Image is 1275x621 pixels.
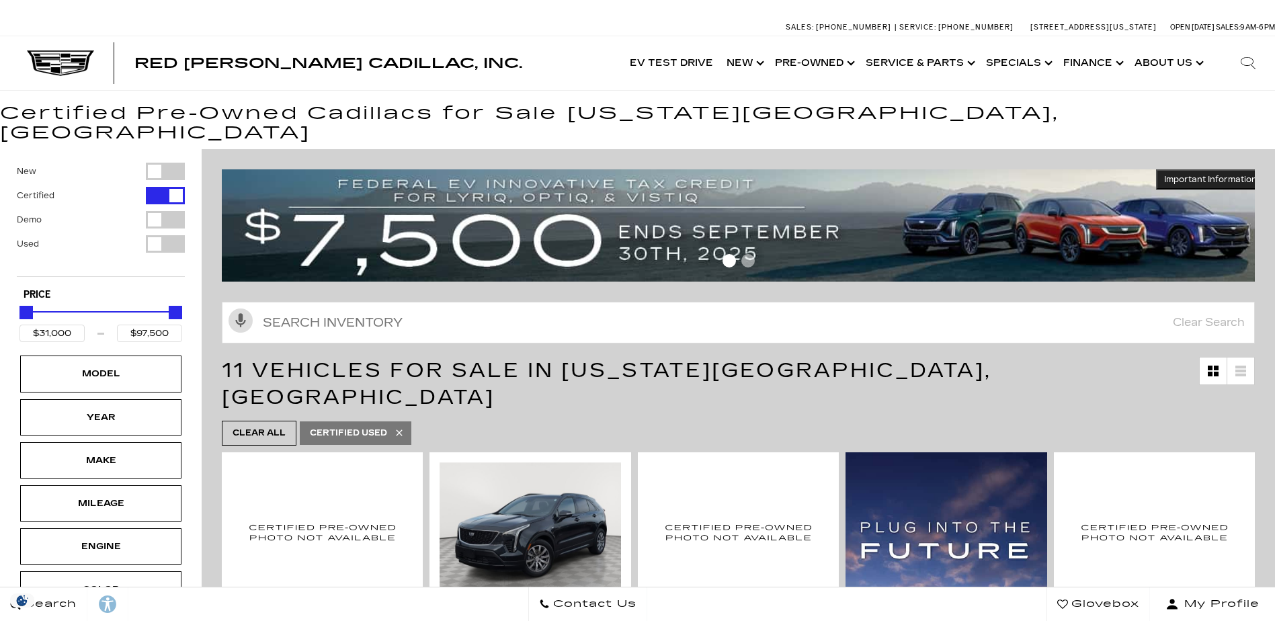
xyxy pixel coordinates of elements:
[20,528,181,565] div: EngineEngine
[17,165,36,178] label: New
[222,169,1265,281] img: vrp-tax-ending-august-version
[21,595,77,614] span: Search
[19,301,182,342] div: Price
[1216,23,1240,32] span: Sales:
[310,425,387,442] span: Certified Used
[67,539,134,554] div: Engine
[899,23,936,32] span: Service:
[859,36,979,90] a: Service & Parts
[1156,169,1265,190] button: Important Information
[17,163,185,276] div: Filter by Vehicle Type
[134,56,522,70] a: Red [PERSON_NAME] Cadillac, Inc.
[1046,587,1150,621] a: Glovebox
[67,366,134,381] div: Model
[1030,23,1157,32] a: [STREET_ADDRESS][US_STATE]
[1057,36,1128,90] a: Finance
[67,453,134,468] div: Make
[7,593,38,608] section: Click to Open Cookie Consent Modal
[233,425,286,442] span: Clear All
[1150,587,1275,621] button: Open user profile menu
[979,36,1057,90] a: Specials
[1164,174,1257,185] span: Important Information
[741,254,755,267] span: Go to slide 2
[1179,595,1260,614] span: My Profile
[20,442,181,479] div: MakeMake
[648,462,829,602] img: 2023 Cadillac XT4 Sport
[723,254,736,267] span: Go to slide 1
[440,462,622,599] div: 1 / 2
[67,410,134,425] div: Year
[17,189,54,202] label: Certified
[1240,23,1275,32] span: 9 AM-6 PM
[1064,462,1245,602] img: 2024 Cadillac LYRIQ Sport 1
[19,325,85,342] input: Minimum
[229,308,253,333] svg: Click to toggle on voice search
[786,23,814,32] span: Sales:
[550,595,636,614] span: Contact Us
[222,302,1255,343] input: Search Inventory
[117,325,182,342] input: Maximum
[27,50,94,76] img: Cadillac Dark Logo with Cadillac White Text
[169,306,182,319] div: Maximum Price
[20,356,181,392] div: ModelModel
[1128,36,1208,90] a: About Us
[67,582,134,597] div: Color
[1068,595,1139,614] span: Glovebox
[895,24,1017,31] a: Service: [PHONE_NUMBER]
[816,23,891,32] span: [PHONE_NUMBER]
[20,485,181,522] div: MileageMileage
[528,587,647,621] a: Contact Us
[232,462,413,602] img: 2021 Cadillac XT4 Premium Luxury
[20,399,181,436] div: YearYear
[20,571,181,608] div: ColorColor
[17,237,39,251] label: Used
[1170,23,1215,32] span: Open [DATE]
[623,36,720,90] a: EV Test Drive
[19,306,33,319] div: Minimum Price
[67,496,134,511] div: Mileage
[24,289,178,301] h5: Price
[440,462,622,599] img: 2022 Cadillac XT4 Sport 1
[720,36,768,90] a: New
[938,23,1014,32] span: [PHONE_NUMBER]
[222,358,991,409] span: 11 Vehicles for Sale in [US_STATE][GEOGRAPHIC_DATA], [GEOGRAPHIC_DATA]
[768,36,859,90] a: Pre-Owned
[17,213,42,226] label: Demo
[7,593,38,608] img: Opt-Out Icon
[134,55,522,71] span: Red [PERSON_NAME] Cadillac, Inc.
[786,24,895,31] a: Sales: [PHONE_NUMBER]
